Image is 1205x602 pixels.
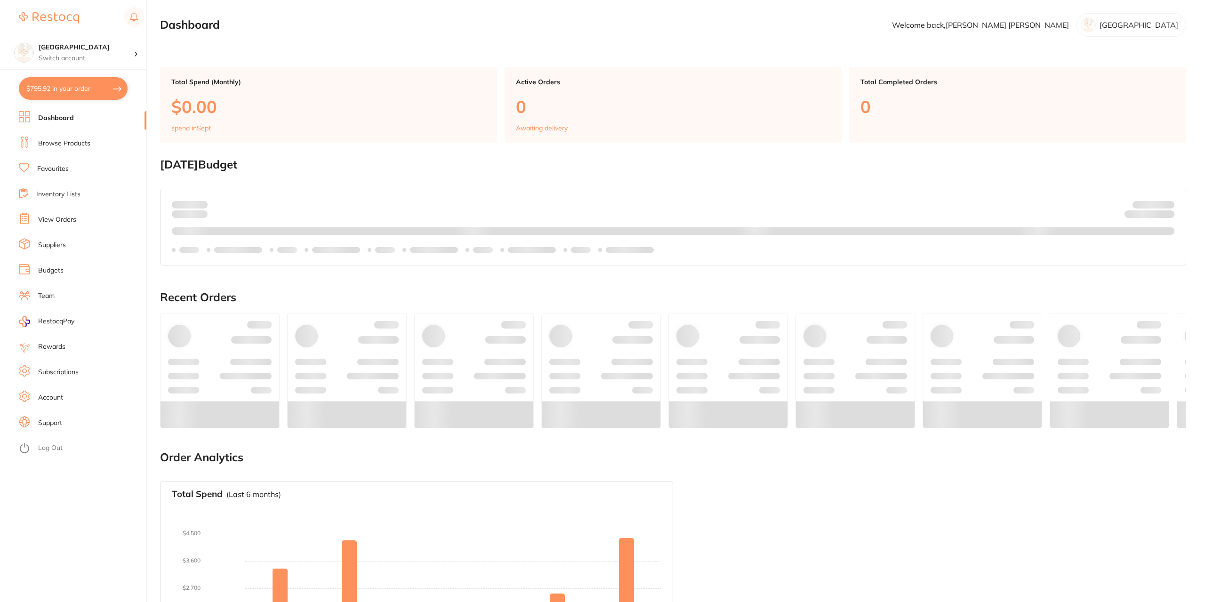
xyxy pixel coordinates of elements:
h2: Recent Orders [160,291,1186,304]
a: Rewards [38,342,65,352]
p: 0 [516,97,830,116]
a: Subscriptions [38,368,79,377]
a: Account [38,393,63,402]
p: Spent: [172,201,208,208]
a: Dashboard [38,113,74,123]
p: Labels extended [606,246,654,254]
a: Restocq Logo [19,7,79,29]
strong: $0.00 [1158,212,1174,220]
h4: Katoomba Dental Centre [39,43,134,52]
a: Total Completed Orders0 [849,67,1186,143]
p: Total Completed Orders [860,78,1175,86]
h3: Total Spend [172,489,223,499]
span: RestocqPay [38,317,74,326]
p: $0.00 [171,97,486,116]
h2: [DATE] Budget [160,158,1186,171]
strong: $NaN [1156,200,1174,209]
a: Browse Products [38,139,90,148]
p: Remaining: [1125,209,1174,220]
a: Inventory Lists [36,190,80,199]
a: Log Out [38,443,63,453]
p: 0 [860,97,1175,116]
h2: Order Analytics [160,451,1186,464]
a: Budgets [38,266,64,275]
a: RestocqPay [19,316,74,327]
a: Favourites [37,164,69,174]
p: Labels [375,246,395,254]
a: Suppliers [38,241,66,250]
img: RestocqPay [19,316,30,327]
strong: $0.00 [191,200,208,209]
p: Labels [179,246,199,254]
p: Labels extended [312,246,360,254]
p: Labels [473,246,493,254]
button: Log Out [19,441,144,456]
p: Labels [571,246,591,254]
p: Labels [277,246,297,254]
p: Total Spend (Monthly) [171,78,486,86]
img: Restocq Logo [19,12,79,24]
p: Labels extended [214,246,262,254]
p: Labels extended [508,246,556,254]
p: Budget: [1133,201,1174,208]
p: Welcome back, [PERSON_NAME] [PERSON_NAME] [892,21,1069,29]
img: Katoomba Dental Centre [15,43,33,62]
h2: Dashboard [160,18,220,32]
a: View Orders [38,215,76,225]
p: Awaiting delivery [516,124,568,132]
button: $795.92 in your order [19,77,128,100]
a: Team [38,291,55,301]
p: spend in Sept [171,124,211,132]
p: (Last 6 months) [226,490,281,498]
a: Total Spend (Monthly)$0.00spend inSept [160,67,497,143]
p: [GEOGRAPHIC_DATA] [1100,21,1178,29]
a: Support [38,418,62,428]
a: Active Orders0Awaiting delivery [505,67,842,143]
p: Active Orders [516,78,830,86]
p: Switch account [39,54,134,63]
p: Labels extended [410,246,458,254]
p: month [172,209,208,220]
